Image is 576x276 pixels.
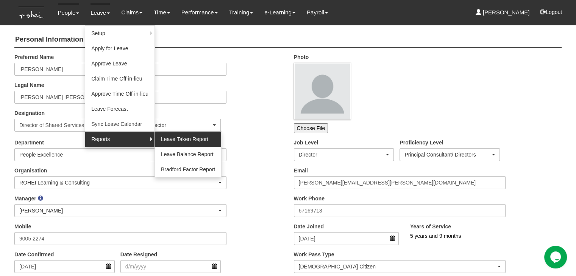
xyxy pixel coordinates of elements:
div: ROHEI Learning & Consulting [19,179,217,186]
button: [DEMOGRAPHIC_DATA] Citizen [294,260,506,273]
div: 5 years and 9 months [410,232,539,240]
button: Logout [535,3,567,21]
div: [PERSON_NAME] [19,207,217,214]
a: Apply for Leave [85,41,155,56]
a: Approve Time Off-in-lieu [85,86,155,101]
img: profile.png [294,63,351,119]
div: Principal Consultant/ Directors [404,151,490,158]
button: Principal Consultant/ Directors [400,148,500,161]
input: Choose File [294,123,328,133]
label: Date Resigned [120,251,157,258]
a: Leave Forecast [85,101,155,116]
h4: Personal Information [14,32,562,48]
input: d/m/yyyy [120,260,221,273]
label: Proficiency Level [400,139,443,146]
label: Designation [14,109,45,117]
div: People Excellence [19,151,217,158]
a: Approve Leave [85,56,155,71]
div: Director [299,151,385,158]
div: [DEMOGRAPHIC_DATA] Citizen [299,263,496,270]
a: Claim Time Off-in-lieu [85,71,155,86]
a: Leave Balance Report [155,147,221,162]
a: Bradford Factor Report [155,162,221,177]
label: Email [294,167,308,174]
a: Payroll [307,4,328,21]
a: Leave [91,4,110,22]
input: d/m/yyyy [14,260,115,273]
a: e-Learning [264,4,295,21]
a: Performance [181,4,218,21]
button: ROHEI Learning & Consulting [14,176,226,189]
label: Preferred Name [14,53,54,61]
a: Setup [85,26,155,41]
button: [PERSON_NAME] [14,204,226,217]
label: Work Pass Type [294,251,334,258]
a: [PERSON_NAME] [476,4,530,21]
label: Date Joined [294,223,324,230]
a: Reports [85,132,155,147]
label: Mobile [14,223,31,230]
button: People Excellence [14,148,226,161]
input: d/m/yyyy [294,232,399,245]
label: Work Phone [294,195,325,202]
label: Years of Service [410,223,451,230]
label: Date Confirmed [14,251,54,258]
label: Photo [294,53,309,61]
a: Sync Leave Calendar [85,116,155,132]
a: Claims [121,4,142,21]
a: Training [229,4,253,21]
a: People [58,4,80,22]
label: Department [14,139,44,146]
label: Job Level [294,139,318,146]
label: Manager [14,195,36,202]
button: Director [294,148,394,161]
label: Organisation [14,167,47,174]
iframe: chat widget [544,246,568,268]
button: HR/FIN - Director [120,119,221,132]
div: HR/FIN - Director [125,121,211,129]
a: Leave Taken Report [155,132,221,147]
label: Legal Name [14,81,44,89]
a: Time [154,4,170,21]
